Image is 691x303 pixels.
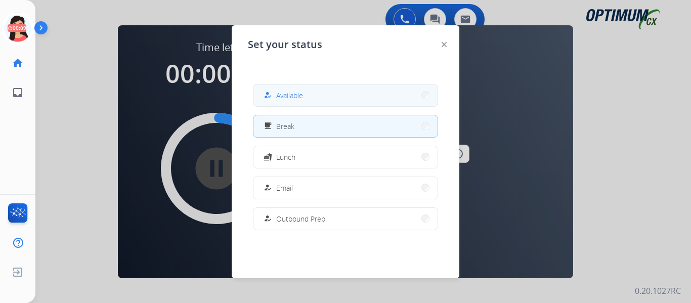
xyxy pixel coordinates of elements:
[253,146,438,168] button: Lunch
[264,153,272,161] mat-icon: fastfood
[264,184,272,192] mat-icon: how_to_reg
[12,86,24,99] mat-icon: inbox
[12,57,24,69] mat-icon: home
[264,91,272,100] mat-icon: how_to_reg
[276,183,293,193] span: Email
[276,121,294,132] span: Break
[253,115,438,137] button: Break
[635,285,681,297] p: 0.20.1027RC
[276,152,295,162] span: Lunch
[276,213,325,224] span: Outbound Prep
[253,177,438,199] button: Email
[442,42,447,47] img: close-button
[276,90,303,101] span: Available
[264,214,272,223] mat-icon: how_to_reg
[264,122,272,131] mat-icon: free_breakfast
[248,37,322,52] span: Set your status
[253,208,438,230] button: Outbound Prep
[253,84,438,106] button: Available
